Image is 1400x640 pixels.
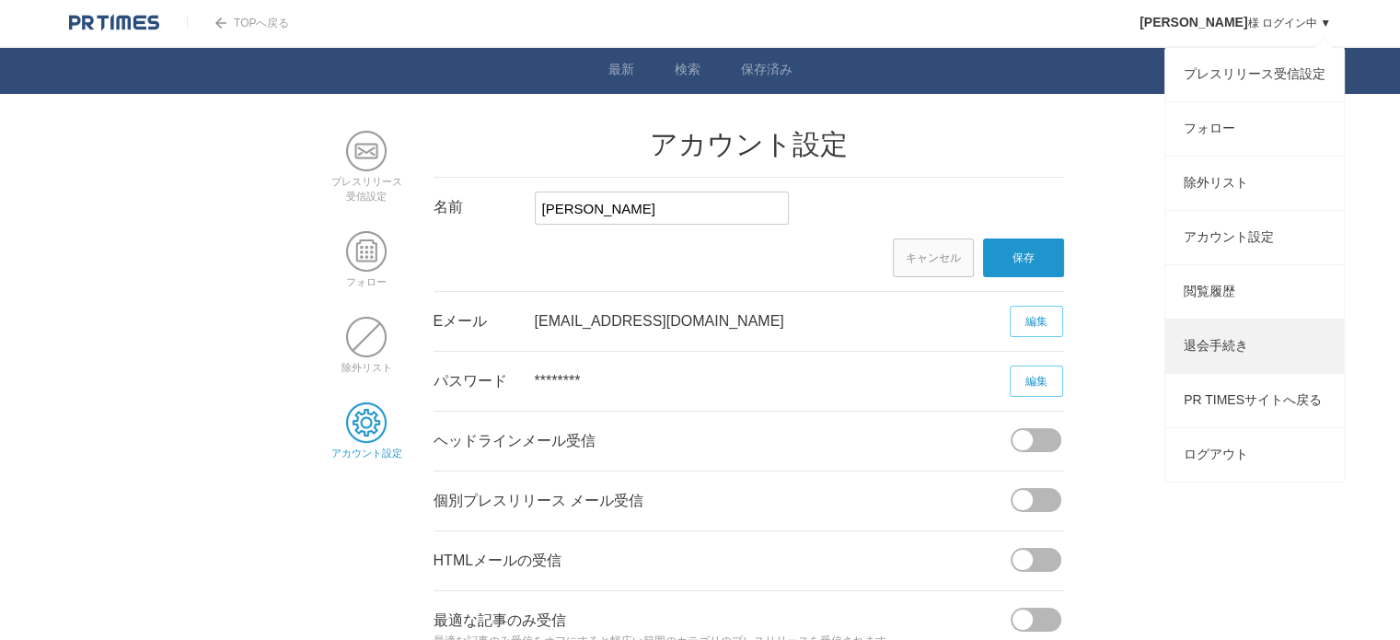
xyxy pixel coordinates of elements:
a: [PERSON_NAME]様 ログイン中 ▼ [1140,17,1331,29]
a: 除外リスト [341,348,392,373]
a: 除外リスト [1165,157,1344,210]
div: 名前 [434,178,535,237]
img: logo.png [69,14,159,32]
a: アカウント設定 [1165,211,1344,264]
a: フォロー [1165,102,1344,156]
div: ヘッドラインメール受信 [434,412,1011,471]
a: PR TIMESサイトへ戻る [1165,374,1344,427]
a: プレスリリース受信設定 [1165,48,1344,101]
img: arrow.png [215,17,226,29]
a: キャンセル [893,239,974,277]
a: TOPへ戻る [187,17,289,29]
a: 編集 [1010,306,1063,337]
a: プレスリリース受信設定 [331,162,402,202]
a: 検索 [675,62,700,81]
a: 最新 [608,62,634,81]
a: 保存 [983,239,1064,277]
a: 保存済み [741,62,793,81]
a: アカウント設定 [331,434,402,459]
a: ログアウト [1165,428,1344,482]
div: [EMAIL_ADDRESS][DOMAIN_NAME] [535,292,1011,351]
a: 閲覧履歴 [1165,265,1344,319]
a: 退会手続き [1165,320,1344,373]
div: 個別プレスリリース メール受信 [434,471,1011,530]
div: HTMLメールの受信 [434,531,1011,590]
a: フォロー [346,262,387,287]
div: Eメール [434,292,535,351]
h2: アカウント設定 [434,131,1064,158]
a: 編集 [1010,366,1063,397]
span: [PERSON_NAME] [1140,15,1247,29]
div: パスワード [434,352,535,411]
